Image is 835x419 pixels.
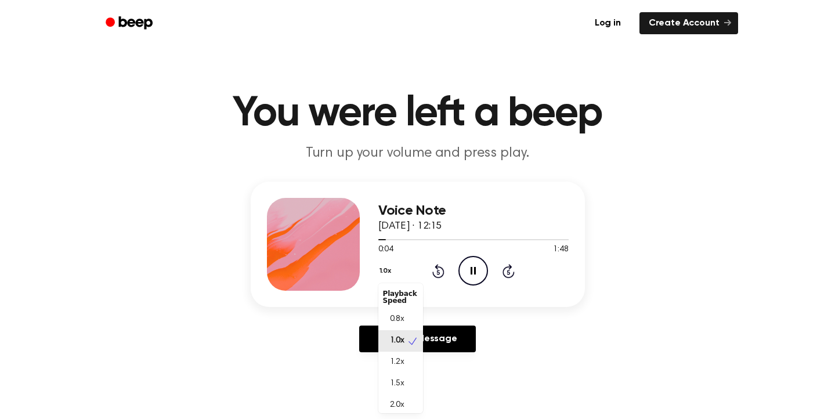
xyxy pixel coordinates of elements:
[390,378,404,390] span: 1.5x
[390,335,404,347] span: 1.0x
[390,356,404,369] span: 1.2x
[390,399,404,411] span: 2.0x
[390,313,404,326] span: 0.8x
[378,286,423,309] div: Playback Speed
[378,283,423,413] div: 1.0x
[378,261,396,281] button: 1.0x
